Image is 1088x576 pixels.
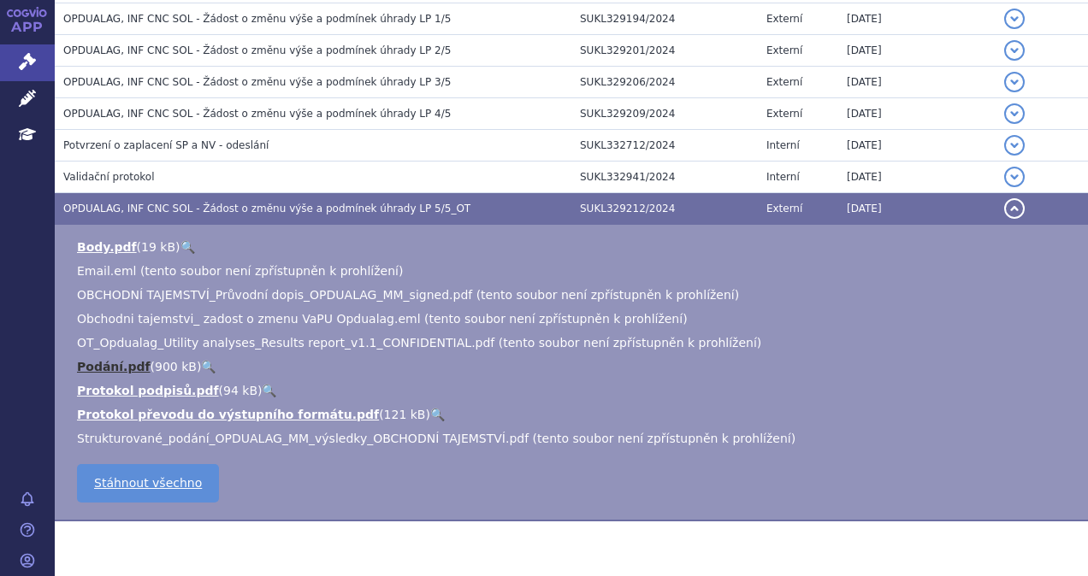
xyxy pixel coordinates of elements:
td: [DATE] [838,130,996,162]
td: [DATE] [838,67,996,98]
span: Externí [766,44,802,56]
a: Stáhnout všechno [77,464,219,503]
li: ( ) [77,406,1071,423]
button: detail [1004,167,1025,187]
a: 🔍 [180,240,195,254]
span: OT_Opdualag_Utility analyses_Results report_v1.1_CONFIDENTIAL.pdf (tento soubor není zpřístupněn ... [77,336,761,350]
span: 900 kB [155,360,197,373]
li: ( ) [77,358,1071,375]
span: OPDUALAG, INF CNC SOL - Žádost o změnu výše a podmínek úhrady LP 2/5 [63,44,451,56]
li: ( ) [77,238,1071,256]
span: 94 kB [223,384,257,397]
span: OBCHODNÍ TAJEMSTVÍ_Průvodní dopis_OPDUALAG_MM_signed.pdf (tento soubor není zpřístupněn k prohlíž... [77,288,739,302]
td: SUKL329201/2024 [571,35,758,67]
td: [DATE] [838,162,996,193]
a: 🔍 [262,384,276,397]
span: OPDUALAG, INF CNC SOL - Žádost o změnu výše a podmínek úhrady LP 3/5 [63,76,451,88]
a: 🔍 [201,360,216,373]
td: SUKL329209/2024 [571,98,758,130]
span: 19 kB [141,240,175,254]
td: [DATE] [838,98,996,130]
span: OPDUALAG, INF CNC SOL - Žádost o změnu výše a podmínek úhrady LP 5/5_OT [63,203,470,215]
span: Strukturované_podání_OPDUALAG_MM_výsledky_OBCHODNÍ TAJEMSTVÍ.pdf (tento soubor není zpřístupněn k... [77,432,795,445]
span: Obchodni tajemstvi_ zadost o zmenu VaPU Opdualag.eml (tento soubor není zpřístupněn k prohlížení) [77,312,688,326]
span: Interní [766,139,800,151]
button: detail [1004,135,1025,156]
button: detail [1004,103,1025,124]
td: SUKL332941/2024 [571,162,758,193]
td: [DATE] [838,3,996,35]
span: OPDUALAG, INF CNC SOL - Žádost o změnu výše a podmínek úhrady LP 1/5 [63,13,451,25]
button: detail [1004,40,1025,61]
a: 🔍 [430,408,445,421]
span: 121 kB [384,408,426,421]
td: SUKL332712/2024 [571,130,758,162]
td: SUKL329206/2024 [571,67,758,98]
a: Podání.pdf [77,360,151,373]
a: Protokol podpisů.pdf [77,384,219,397]
button: detail [1004,72,1025,92]
td: [DATE] [838,35,996,67]
span: Email.eml (tento soubor není zpřístupněn k prohlížení) [77,264,403,278]
span: Potvrzení o zaplacení SP a NV - odeslání [63,139,269,151]
td: SUKL329212/2024 [571,193,758,225]
span: OPDUALAG, INF CNC SOL - Žádost o změnu výše a podmínek úhrady LP 4/5 [63,108,451,120]
a: Protokol převodu do výstupního formátu.pdf [77,408,379,421]
span: Externí [766,76,802,88]
button: detail [1004,198,1025,219]
span: Externí [766,13,802,25]
button: detail [1004,9,1025,29]
span: Externí [766,203,802,215]
span: Externí [766,108,802,120]
li: ( ) [77,382,1071,399]
td: SUKL329194/2024 [571,3,758,35]
span: Interní [766,171,800,183]
a: Body.pdf [77,240,137,254]
span: Validační protokol [63,171,155,183]
td: [DATE] [838,193,996,225]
